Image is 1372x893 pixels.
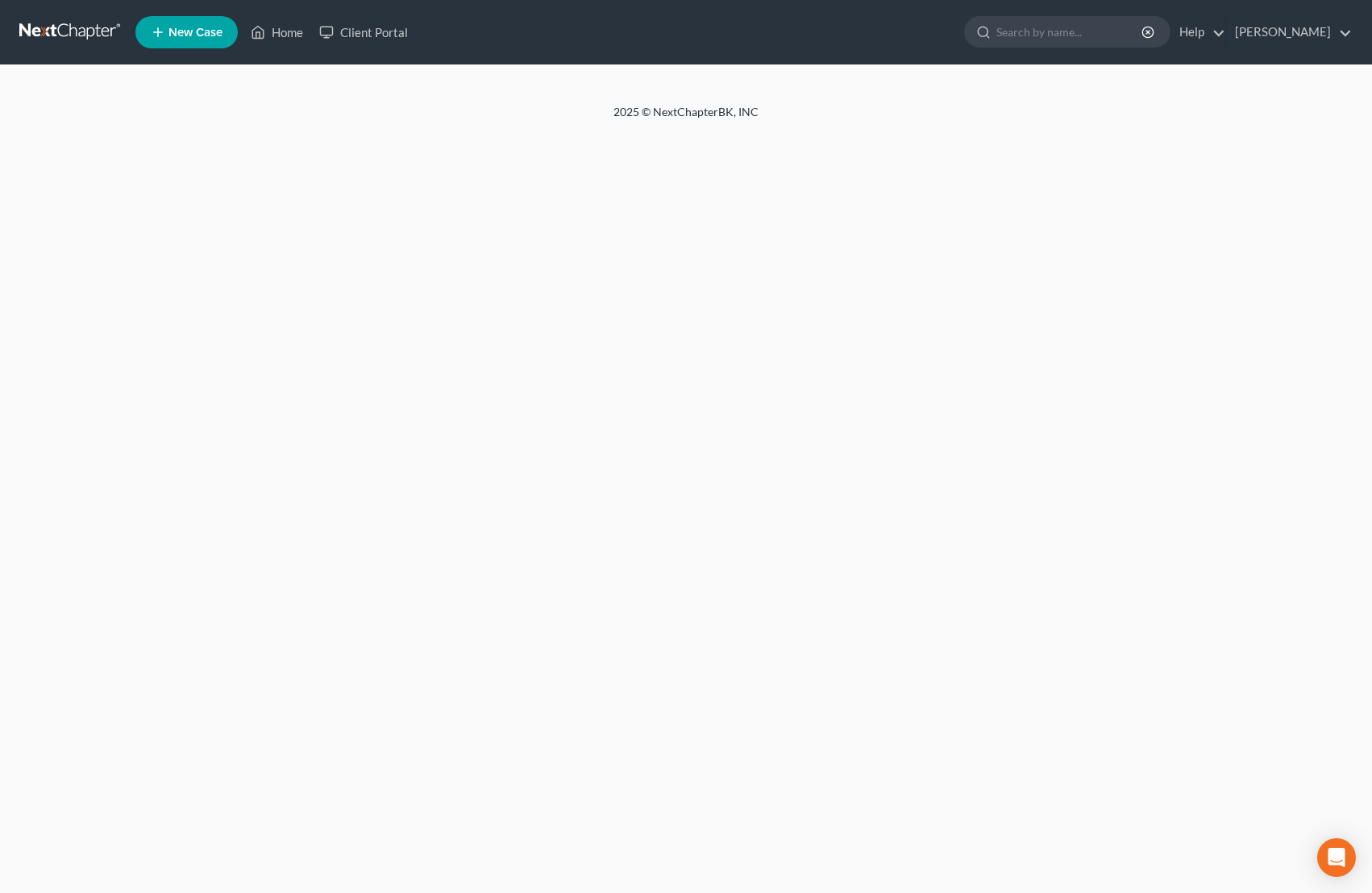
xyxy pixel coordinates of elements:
a: Client Portal [311,18,416,47]
div: 2025 © NextChapterBK, INC [227,104,1145,133]
a: [PERSON_NAME] [1227,18,1352,47]
span: New Case [168,27,222,39]
a: Home [243,18,311,47]
input: Search by name... [996,17,1144,47]
a: Help [1171,18,1225,47]
div: Open Intercom Messenger [1317,838,1356,877]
